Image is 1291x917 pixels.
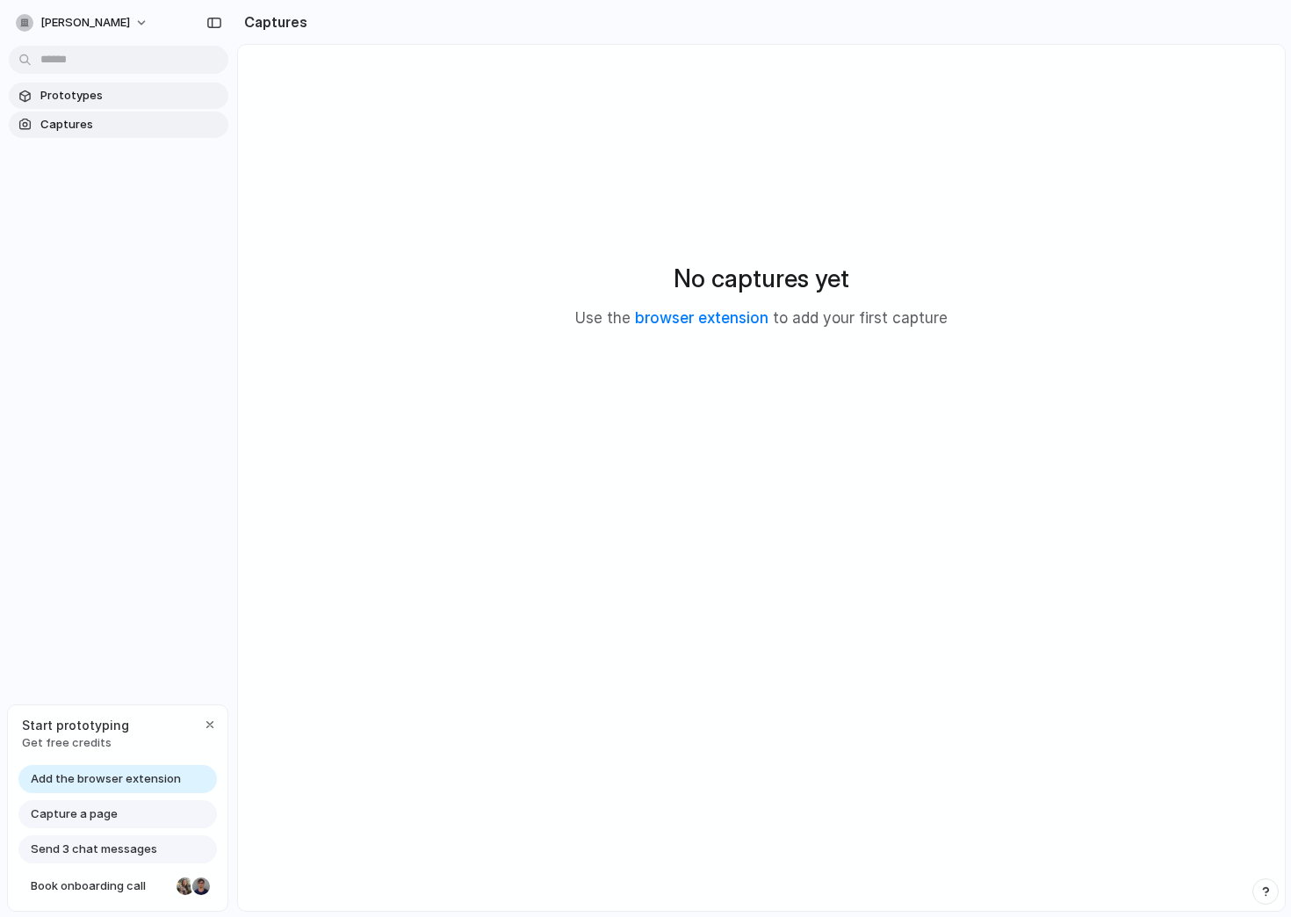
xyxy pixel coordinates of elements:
[40,14,130,32] span: [PERSON_NAME]
[237,11,307,32] h2: Captures
[22,716,129,734] span: Start prototyping
[31,770,181,788] span: Add the browser extension
[40,116,221,134] span: Captures
[31,805,118,823] span: Capture a page
[9,112,228,138] a: Captures
[31,877,169,895] span: Book onboarding call
[22,734,129,752] span: Get free credits
[635,309,768,327] a: browser extension
[191,876,212,897] div: Christian Iacullo
[674,260,849,297] h2: No captures yet
[175,876,196,897] div: Nicole Kubica
[18,872,217,900] a: Book onboarding call
[40,87,221,105] span: Prototypes
[31,841,157,858] span: Send 3 chat messages
[9,83,228,109] a: Prototypes
[18,765,217,793] a: Add the browser extension
[575,307,948,330] p: Use the to add your first capture
[9,9,157,37] button: [PERSON_NAME]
